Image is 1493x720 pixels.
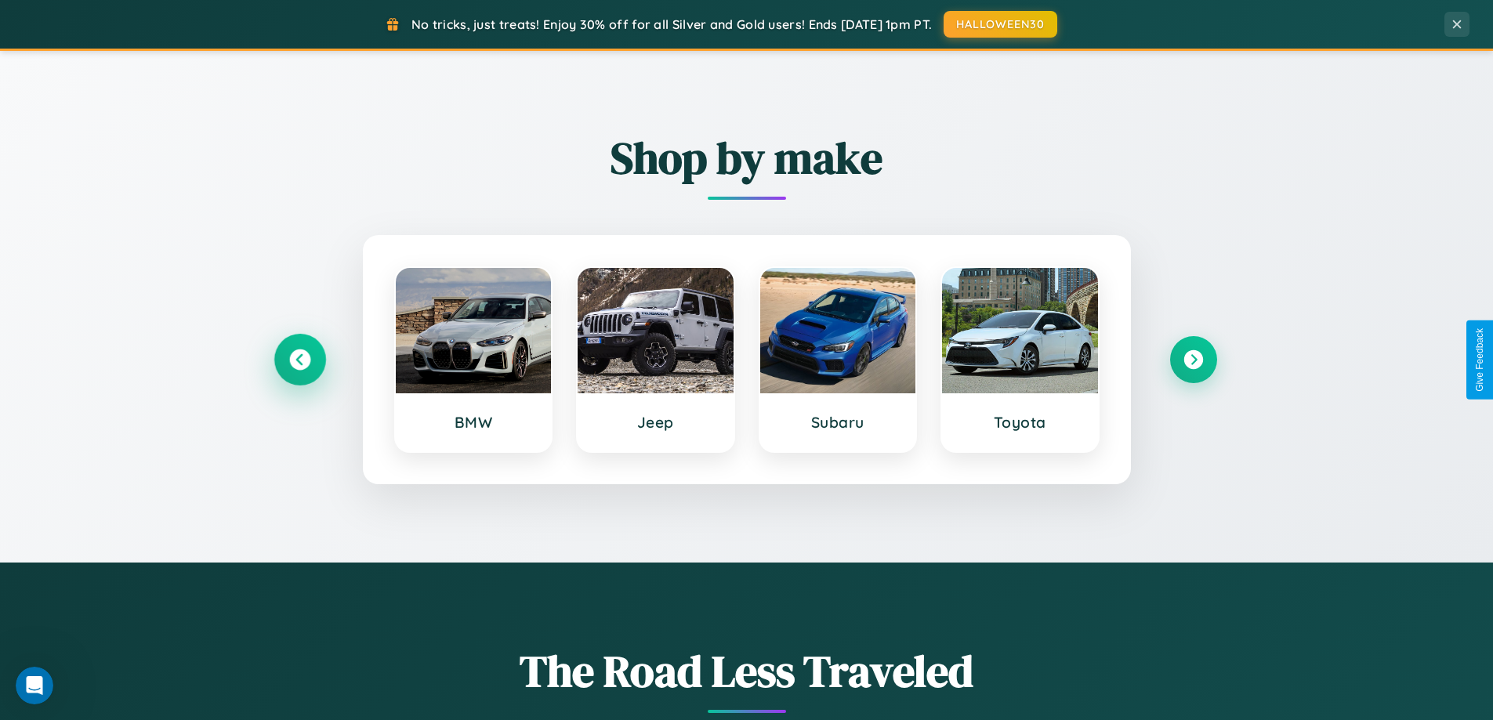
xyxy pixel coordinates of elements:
[277,641,1217,701] h1: The Road Less Traveled
[411,16,932,32] span: No tricks, just treats! Enjoy 30% off for all Silver and Gold users! Ends [DATE] 1pm PT.
[776,413,901,432] h3: Subaru
[16,667,53,704] iframe: Intercom live chat
[277,128,1217,188] h2: Shop by make
[411,413,536,432] h3: BMW
[1474,328,1485,392] div: Give Feedback
[958,413,1082,432] h3: Toyota
[593,413,718,432] h3: Jeep
[944,11,1057,38] button: HALLOWEEN30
